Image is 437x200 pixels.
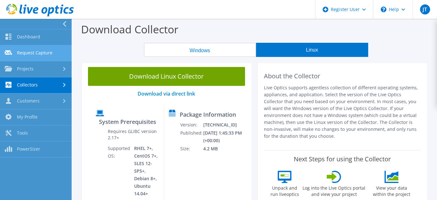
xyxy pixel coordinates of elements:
a: Download via direct link [138,90,195,97]
h2: About the Collector [264,72,421,80]
label: Next Steps for using the Collector [294,155,391,163]
label: Download Collector [81,22,178,36]
button: Linux [256,43,368,57]
td: [TECHNICAL_ID] [203,121,249,129]
td: RHEL 7+, CentOS 7+, SLES 12-SP5+, Debian 8+, Ubuntu 14.04+ [134,144,159,198]
p: Live Optics supports agentless collection of different operating systems, appliances, and applica... [264,84,421,140]
span: JT [420,4,430,14]
td: Supported OS: [107,144,134,198]
label: Package Information [180,111,236,118]
label: View your data within the project [369,183,414,197]
label: System Prerequisites [99,119,156,125]
td: [DATE] 1:45:33 PM (+00:00) [203,129,249,145]
td: Version: [180,121,203,129]
button: Windows [144,43,256,57]
td: Published: [180,129,203,145]
td: 4.2 MB [203,145,249,153]
a: Download Linux Collector [88,67,245,86]
label: Log into the Live Optics portal and view your project [302,183,366,197]
label: Requires GLIBC version 2.17+ [108,128,159,141]
label: Unpack and run liveoptics [270,183,299,197]
svg: \n [381,7,386,12]
td: Size: [180,145,203,153]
